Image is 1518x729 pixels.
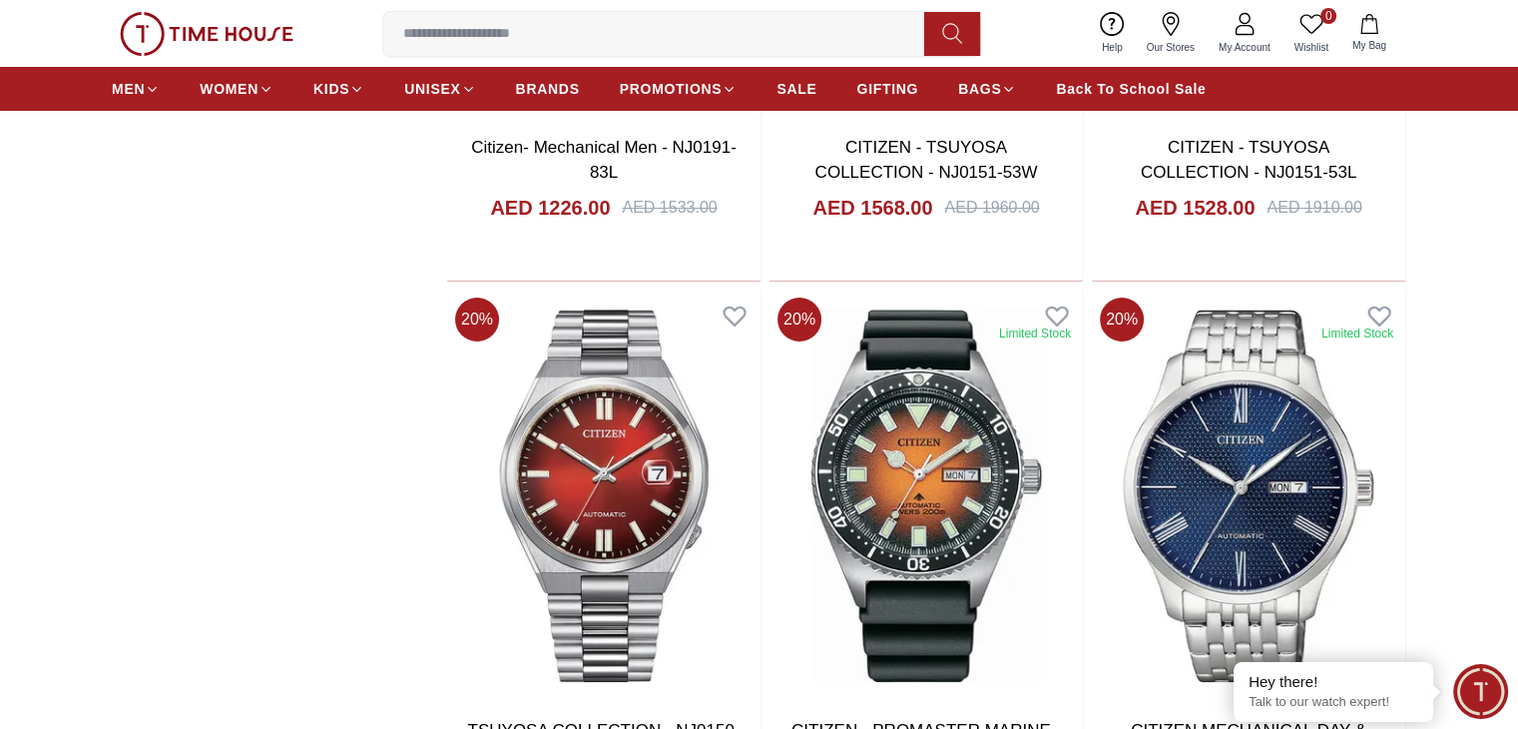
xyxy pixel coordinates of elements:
[1135,8,1207,59] a: Our Stores
[313,79,349,99] span: KIDS
[404,79,460,99] span: UNISEX
[769,290,1083,702] img: CITIZEN - PROMASTER MARINE - NY0120-01Z
[200,71,273,107] a: WOMEN
[1141,138,1356,183] a: CITIZEN - TSUYOSA COLLECTION - NJ0151-53L
[1092,290,1405,702] img: CITIZEN MECHANICAL DAY & DATE - NH8350-59L
[200,79,258,99] span: WOMEN
[112,71,160,107] a: MEN
[1100,298,1144,342] span: 20 %
[620,79,723,99] span: PROMOTIONS
[958,71,1016,107] a: BAGS
[1211,40,1278,55] span: My Account
[1282,8,1340,59] a: 0Wishlist
[112,79,145,99] span: MEN
[999,326,1071,342] div: Limited Stock
[120,12,293,56] img: ...
[471,138,737,183] a: Citizen- Mechanical Men - NJ0191-83L
[622,196,717,220] div: AED 1533.00
[815,138,1038,183] a: CITIZEN - TSUYOSA COLLECTION - NJ0151-53W
[620,71,738,107] a: PROMOTIONS
[1286,40,1336,55] span: Wishlist
[856,79,918,99] span: GIFTING
[1249,694,1418,711] p: Talk to our watch expert!
[1139,40,1203,55] span: Our Stores
[1249,672,1418,692] div: Hey there!
[1090,8,1135,59] a: Help
[1266,196,1361,220] div: AED 1910.00
[516,79,580,99] span: BRANDS
[1344,38,1394,53] span: My Bag
[1135,194,1255,222] h4: AED 1528.00
[1320,8,1336,24] span: 0
[1056,71,1206,107] a: Back To School Sale
[776,71,816,107] a: SALE
[447,290,760,702] img: TSUYOSA COLLECTION - NJ0150-56W
[777,298,821,342] span: 20 %
[516,71,580,107] a: BRANDS
[1056,79,1206,99] span: Back To School Sale
[856,71,918,107] a: GIFTING
[455,298,499,342] span: 20 %
[1094,40,1131,55] span: Help
[958,79,1001,99] span: BAGS
[776,79,816,99] span: SALE
[404,71,475,107] a: UNISEX
[944,196,1039,220] div: AED 1960.00
[1453,664,1508,719] div: Chat Widget
[1340,10,1398,57] button: My Bag
[490,194,610,222] h4: AED 1226.00
[812,194,932,222] h4: AED 1568.00
[1321,326,1393,342] div: Limited Stock
[313,71,364,107] a: KIDS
